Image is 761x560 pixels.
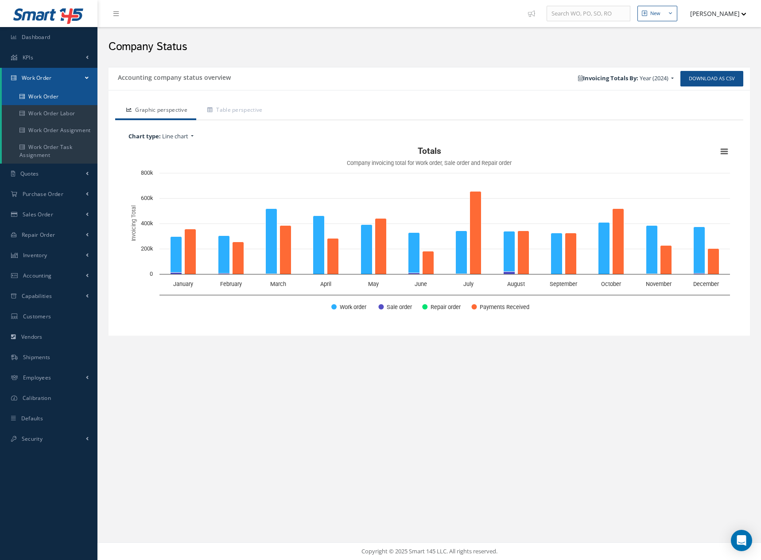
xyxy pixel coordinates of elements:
path: September, 325,765.73. Payments Received. [565,233,577,274]
button: New [637,6,677,21]
text: February [220,281,242,287]
a: Table perspective [196,102,271,120]
button: Show Work order [331,303,368,310]
div: Copyright © 2025 Smart 145 LLC. All rights reserved. [106,547,752,556]
text: June [415,281,427,287]
text: April [320,281,331,287]
text: May [368,281,379,287]
text: 200k [141,245,153,252]
path: August, 343,083.34. Payments Received. [518,231,529,274]
span: Calibration [23,394,51,402]
span: Shipments [23,353,50,361]
path: March, 515,466.35. Work order. [266,209,277,274]
span: Year (2024) [640,74,668,82]
span: Dashboard [22,33,50,41]
span: Vendors [21,333,43,341]
text: Company invoicing total for Work order, Sale order and Repair order [347,160,512,166]
text: Invoicing Total [130,206,137,242]
span: Security [22,435,43,443]
path: April, 460,255.71. Work order. [313,216,325,274]
span: Accounting [23,272,52,279]
text: November [646,281,672,287]
h2: Company Status [109,40,750,54]
path: May, 440,340.74. Payments Received. [375,219,387,274]
path: June, 180,813.41. Payments Received. [423,251,434,274]
path: November, 384,118.81. Work order. [646,226,658,274]
text: January [173,281,193,287]
span: Customers [23,313,51,320]
path: December, 4,595. Sale order. [694,274,705,274]
path: March, 384,472.53. Payments Received. [280,226,291,274]
path: June, 320,365.65. Work order. [408,233,420,273]
text: 800k [141,169,153,176]
span: Line chart [162,132,188,140]
div: Totals. Highcharts interactive chart. [124,143,734,320]
span: Work Order [22,74,52,82]
path: May, 390,264.45. Work order. [361,225,373,274]
text: Totals [418,146,441,156]
path: July, 655,243.79. Payments Received. [470,192,481,274]
g: Sale order, bar series 2 of 4 with 12 bars. X axis, categories. [171,272,705,274]
path: July, 340,378.34. Work order. [456,231,467,274]
span: Employees [23,374,51,381]
button: Show Repair order [422,303,462,310]
div: Open Intercom Messenger [731,530,752,551]
span: Sales Order [23,211,53,218]
text: 600k [141,195,153,201]
path: August, 18,000. Sale order. [504,272,515,274]
text: October [601,281,621,287]
path: January, 284,220. Work order. [171,237,182,273]
text: Payments Received [480,304,529,310]
span: Purchase Order [23,190,63,198]
path: August, 319,855.73. Work order. [504,231,515,272]
text: July [463,281,474,287]
text: March [270,281,286,287]
a: Work Order Assignment [2,122,97,139]
a: Work Order [2,88,97,105]
a: Work Order Labor [2,105,97,122]
g: Work order, bar series 1 of 4 with 12 bars. X axis, categories. [171,209,705,274]
button: Show Payments Received [471,303,528,310]
path: September, 326,139.71. Work order. [551,233,563,274]
a: Invoicing Totals By: Year (2024) [574,72,678,85]
path: December, 203,438.18. Payments Received. [708,249,719,274]
span: Repair Order [22,231,55,239]
path: October, 408,541.91. Work order. [598,223,610,274]
path: February, 256,139. Payments Received. [233,242,244,274]
path: December, 370,561.85. Work order. [694,227,705,274]
text: December [693,281,719,287]
a: Work Order Task Assignment [2,139,97,164]
path: January, 13,760. Sale order. [171,273,182,274]
path: April, 283,564.22. Payments Received. [327,239,339,274]
b: Invoicing Totals By: [578,74,638,82]
a: Graphic perspective [115,102,196,120]
path: February, 298,131.53. Work order. [218,236,230,274]
path: January, 354,465. Payments Received. [185,229,196,274]
text: 400k [141,220,153,227]
path: November, 226,132.69. Payments Received. [660,246,672,274]
button: Show Sale order [378,303,412,310]
a: Work Order [2,68,97,88]
span: Defaults [21,415,43,422]
svg: Interactive chart [124,143,734,320]
span: Quotes [20,170,39,177]
a: Download as CSV [680,71,743,86]
path: October, 519,064.93. Payments Received. [613,209,624,274]
input: Search WO, PO, SO, RO [547,6,630,22]
text: August [507,281,525,287]
div: New [650,10,660,17]
a: Chart type: Line chart [124,130,734,143]
path: June, 7,300. Sale order. [408,273,420,274]
b: Chart type: [128,132,161,140]
span: KPIs [23,54,33,61]
text: September [550,281,578,287]
h5: Accounting company status overview [115,71,231,82]
path: February, 4,500. Sale order. [218,274,230,274]
g: Payments Received, bar series 4 of 4 with 12 bars. X axis, categories. [185,192,719,274]
button: View chart menu, Totals [718,145,730,158]
button: [PERSON_NAME] [682,5,746,22]
text: 0 [150,270,153,277]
